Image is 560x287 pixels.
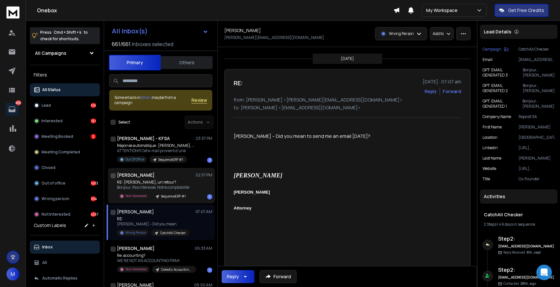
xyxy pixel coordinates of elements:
p: [URL][DOMAIN_NAME] [519,145,555,150]
p: RE: [117,216,190,221]
p: 8256 [16,100,21,105]
p: [PERSON_NAME] [519,125,555,130]
span: 28th, ago [520,281,536,286]
p: GPT: EMAIL GENERATED 3 [483,67,523,78]
span: [PERSON_NAME] [234,190,270,195]
h1: RE: [234,78,243,88]
p: Inbox [42,245,53,250]
p: linkedin [483,145,498,150]
button: Out of office1483 [30,177,100,190]
p: Campaign [483,47,501,52]
p: website [483,166,496,171]
div: Some emails in maybe from a campaign [114,95,192,105]
button: Reply [222,270,254,283]
p: Réponse automatique : [PERSON_NAME], ton avis? [117,143,195,148]
p: Contacted [503,281,536,286]
button: Lead516 [30,99,100,112]
span: Attorney [234,206,251,210]
p: Celestic Accounting | PPL | AI | [GEOGRAPHIC_DATA] [161,267,192,272]
div: 1 [207,268,212,273]
div: 4537 [91,212,96,217]
p: CatchAll Checker [160,231,186,235]
h1: All Inbox(s) [112,28,148,34]
p: Reply Received [503,250,541,255]
button: M [6,268,19,281]
h3: Custom Labels [34,222,66,229]
p: Press to check for shortcuts. [40,29,88,42]
a: 8256 [6,103,18,116]
div: 1483 [91,181,96,186]
p: 06:33 AM [195,246,212,251]
p: SequenceERP #1 [161,194,186,199]
span: Cmd + Shift + k [53,29,82,36]
div: 516 [91,103,96,108]
p: [DATE] : 07:07 am [423,78,461,85]
p: Bonjour [PERSON_NAME], En tant que société de gestion de patrimoine, Reposit sait que chaque fran... [523,83,555,93]
p: title [483,176,490,182]
p: Company Name [483,114,511,119]
p: Get Free Credits [508,7,544,14]
p: [GEOGRAPHIC_DATA] [519,135,555,140]
button: Reply [425,88,437,95]
div: Activities [480,189,557,204]
div: | [484,222,554,227]
p: Meeting Booked [41,134,73,139]
p: Closed [41,165,55,170]
p: All [42,260,47,265]
span: others [141,95,152,100]
p: SequenceERP #1 [158,157,183,162]
button: All Inbox(s) [107,25,214,38]
p: Add to [433,31,444,36]
p: Not Interested [41,212,70,217]
button: Others [161,55,213,70]
span: 2 Steps [484,221,496,227]
h1: [PERSON_NAME] - KFSA [117,135,170,142]
button: All Campaigns [30,47,100,60]
div: Forward [443,88,461,95]
p: from: [PERSON_NAME] <[PERSON_NAME][EMAIL_ADDRESS][DOMAIN_NAME]> [234,97,461,103]
p: Email [483,57,493,62]
span: Review [192,97,207,103]
h6: [EMAIL_ADDRESS][DOMAIN_NAME] [498,275,555,280]
button: Interested761 [30,114,100,127]
button: Meeting Completed [30,146,100,159]
p: Not Interested [125,267,147,272]
p: Bonjour [PERSON_NAME], Si la comptabilité traditionnelle est lente, coûteuse et distrait Reposit ... [522,99,555,109]
span: 661 / 661 [112,40,131,48]
p: Re: accounting? [117,253,195,258]
p: Lead Details [484,29,511,35]
p: Bonjour [PERSON_NAME], Peut-être que la comptabilité traditionnelle vous ralentit et coûte trop c... [523,67,555,78]
p: RE: [PERSON_NAME], un retour? [117,180,190,185]
h1: All Campaigns [35,50,66,56]
button: Closed [30,161,100,174]
button: All Status [30,83,100,96]
button: Automatic Replies [30,272,100,285]
p: First Name [483,125,502,130]
p: CatchAll Checker [519,47,555,52]
div: 954 [91,196,96,201]
p: Lead [41,103,51,108]
p: ATTENTION!!! Cet e-mail provient d’une [117,148,195,153]
div: 5 [91,134,96,139]
p: Reposit SA [519,114,555,119]
p: Co-Founder [519,176,555,182]
h6: Step 2 : [498,266,555,274]
div: 1 [207,194,212,199]
h1: [PERSON_NAME] [117,172,155,178]
button: Inbox [30,241,100,254]
img: logo [6,6,19,18]
p: [EMAIL_ADDRESS][DOMAIN_NAME] [519,57,555,62]
p: Wrong person [41,196,69,201]
p: Interested [41,118,63,124]
p: Out Of Office [125,157,144,162]
p: [DATE] [341,56,354,61]
div: Reply [227,273,239,280]
span: [PERSON_NAME] [234,172,282,179]
button: All [30,256,100,269]
h6: Step 2 : [498,235,555,243]
p: Last Name [483,156,501,161]
p: My Workspace [426,7,460,14]
p: Meeting Completed [41,149,80,155]
p: Wrong Person [125,230,146,235]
